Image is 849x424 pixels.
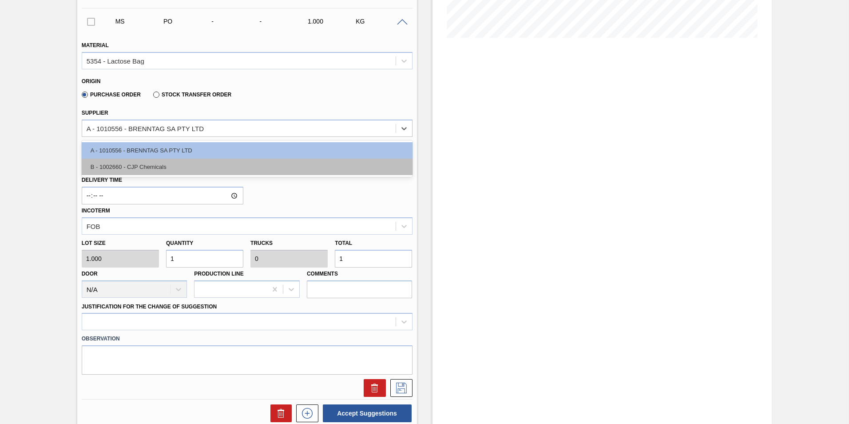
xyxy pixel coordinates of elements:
[258,18,311,25] div: -
[87,222,100,230] div: FOB
[82,142,413,159] div: A - 1010556 - BRENNTAG SA PTY LTD
[250,240,273,246] label: Trucks
[82,42,109,48] label: Material
[82,332,413,345] label: Observation
[82,208,110,214] label: Incoterm
[353,18,407,25] div: KG
[82,174,243,187] label: Delivery Time
[194,271,243,277] label: Production Line
[292,404,318,422] div: New suggestion
[82,159,413,175] div: B - 1002660 - CJP Chemicals
[359,379,386,397] div: Delete Suggestion
[209,18,263,25] div: -
[161,18,215,25] div: Purchase order
[82,237,159,250] label: Lot size
[335,240,352,246] label: Total
[307,268,413,280] label: Comments
[113,18,167,25] div: Manual Suggestion
[266,404,292,422] div: Delete Suggestions
[166,240,193,246] label: Quantity
[318,404,413,423] div: Accept Suggestions
[305,18,359,25] div: 1.000
[82,92,141,98] label: Purchase Order
[82,110,108,116] label: Supplier
[82,78,101,84] label: Origin
[82,304,217,310] label: Justification for the Change of Suggestion
[386,379,413,397] div: Save Suggestion
[87,124,204,132] div: A - 1010556 - BRENNTAG SA PTY LTD
[323,404,412,422] button: Accept Suggestions
[153,92,231,98] label: Stock Transfer Order
[87,57,144,64] div: 5354 - Lactose Bag
[82,271,98,277] label: Door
